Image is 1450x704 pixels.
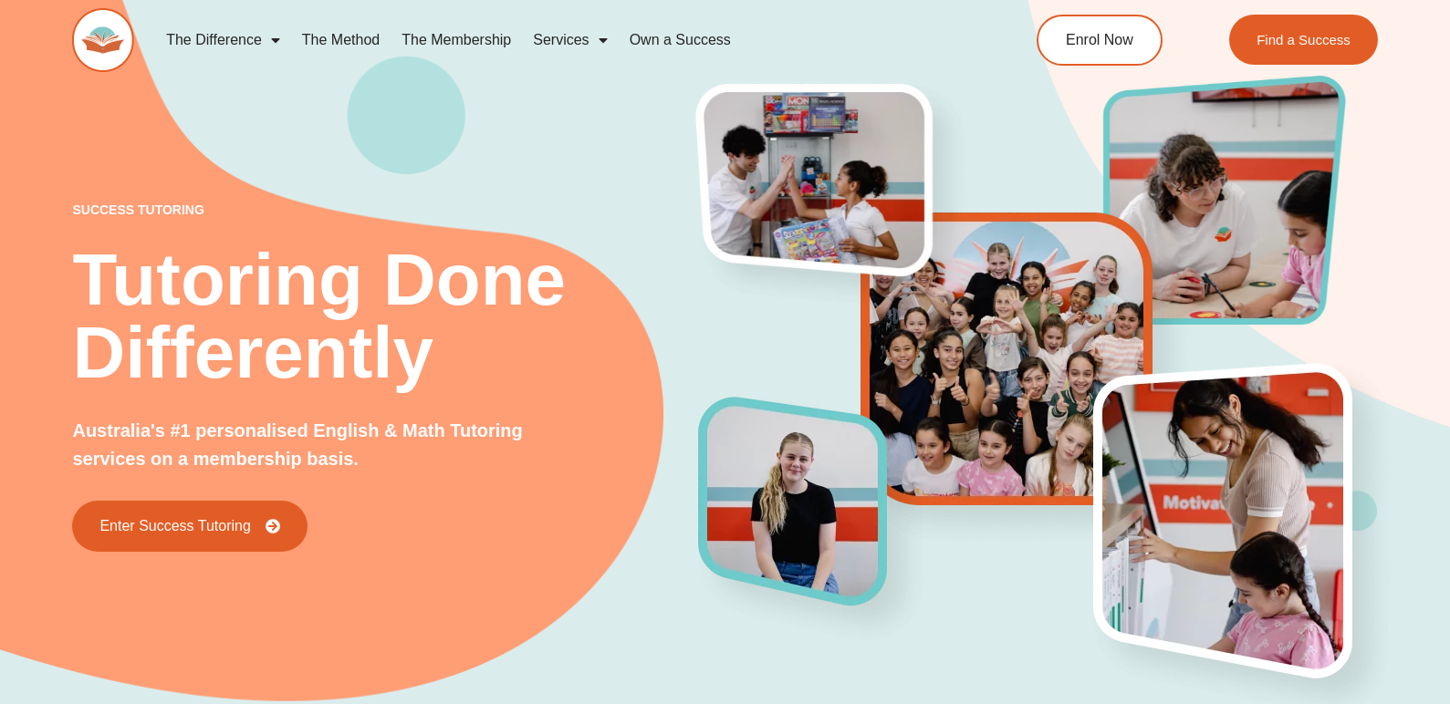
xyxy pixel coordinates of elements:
[99,519,250,533] span: Enter Success Tutoring
[72,203,698,216] p: success tutoring
[72,243,698,389] h2: Tutoring Done Differently
[72,417,529,473] p: Australia's #1 personalised English & Math Tutoring services on a membership basis.
[72,501,307,552] a: Enter Success Tutoring
[155,19,291,61] a: The Difference
[391,19,522,61] a: The Membership
[619,19,742,61] a: Own a Success
[1229,15,1378,65] a: Find a Success
[155,19,962,61] nav: Menu
[522,19,618,61] a: Services
[291,19,391,61] a: The Method
[1066,33,1133,47] span: Enrol Now
[1037,15,1163,66] a: Enrol Now
[1257,33,1351,47] span: Find a Success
